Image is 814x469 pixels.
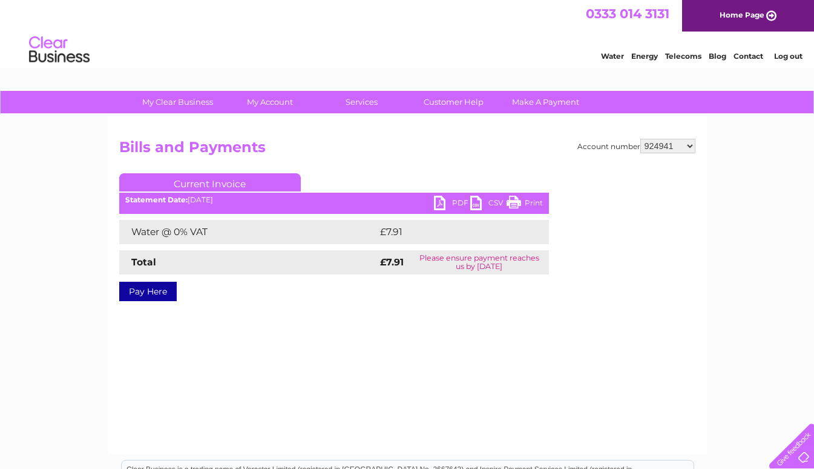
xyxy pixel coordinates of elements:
[434,196,470,213] a: PDF
[119,196,549,204] div: [DATE]
[410,250,549,274] td: Please ensure payment reaches us by [DATE]
[404,91,504,113] a: Customer Help
[586,6,669,21] a: 0333 014 3131
[220,91,320,113] a: My Account
[28,32,90,68] img: logo.png
[380,256,404,268] strong: £7.91
[377,220,519,244] td: £7.91
[774,52,803,61] a: Log out
[601,52,624,61] a: Water
[119,139,695,162] h2: Bills and Payments
[734,52,763,61] a: Contact
[125,195,188,204] b: Statement Date:
[312,91,412,113] a: Services
[119,282,177,301] a: Pay Here
[507,196,543,213] a: Print
[709,52,726,61] a: Blog
[119,173,301,191] a: Current Invoice
[577,139,695,153] div: Account number
[122,7,694,59] div: Clear Business is a trading name of Verastar Limited (registered in [GEOGRAPHIC_DATA] No. 3667643...
[119,220,377,244] td: Water @ 0% VAT
[131,256,156,268] strong: Total
[128,91,228,113] a: My Clear Business
[496,91,596,113] a: Make A Payment
[470,196,507,213] a: CSV
[631,52,658,61] a: Energy
[665,52,701,61] a: Telecoms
